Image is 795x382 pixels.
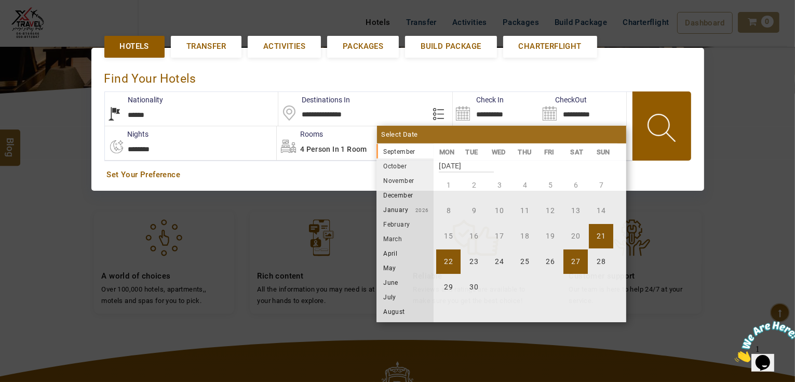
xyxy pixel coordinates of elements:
li: Monday, 29 September 2025 [436,275,461,299]
a: Activities [248,36,321,57]
span: 1 [4,4,8,13]
li: August [376,304,434,319]
input: Search [540,92,626,126]
img: Chat attention grabber [4,4,69,45]
li: February [376,217,434,231]
span: Build Package [421,41,481,52]
li: SUN [591,147,617,157]
div: Select Date [377,126,626,143]
li: SAT [565,147,591,157]
li: December [376,188,434,202]
label: Check In [453,95,504,105]
li: Tuesday, 23 September 2025 [462,249,486,274]
li: Thursday, 25 September 2025 [513,249,537,274]
li: MON [434,147,460,157]
label: nights [104,129,149,139]
li: Monday, 22 September 2025 [436,249,461,274]
li: FRI [538,147,565,157]
a: Hotels [104,36,165,57]
li: TUE [460,147,487,157]
span: Activities [263,41,305,52]
label: Destinations In [278,95,350,105]
span: Hotels [120,41,149,52]
span: 4 Person in 1 Room [300,145,367,153]
a: Set Your Preference [107,169,689,180]
span: Charterflight [519,41,582,52]
span: Packages [343,41,383,52]
label: CheckOut [540,95,587,105]
a: Build Package [405,36,496,57]
li: September [376,144,434,159]
a: Transfer [171,36,241,57]
input: Search [453,92,540,126]
li: November [376,173,434,188]
li: Saturday, 27 September 2025 [563,249,588,274]
a: Charterflight [503,36,597,57]
a: Packages [327,36,399,57]
li: January [376,202,434,217]
li: April [376,246,434,260]
label: Nationality [105,95,164,105]
li: Tuesday, 30 September 2025 [462,275,486,299]
li: Sunday, 28 September 2025 [589,249,613,274]
small: 2026 [408,207,429,213]
li: Wednesday, 24 September 2025 [487,249,511,274]
li: October [376,159,434,173]
div: Find Your Hotels [104,61,691,91]
li: May [376,260,434,275]
li: March [376,231,434,246]
li: Friday, 26 September 2025 [538,249,562,274]
li: WED [486,147,513,157]
li: June [376,275,434,289]
label: Rooms [277,129,323,139]
li: Sunday, 21 September 2025 [589,224,613,248]
small: 2025 [415,149,488,155]
span: Transfer [186,41,226,52]
iframe: chat widget [731,317,795,366]
li: July [376,289,434,304]
li: THU [513,147,539,157]
strong: [DATE] [439,154,494,173]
